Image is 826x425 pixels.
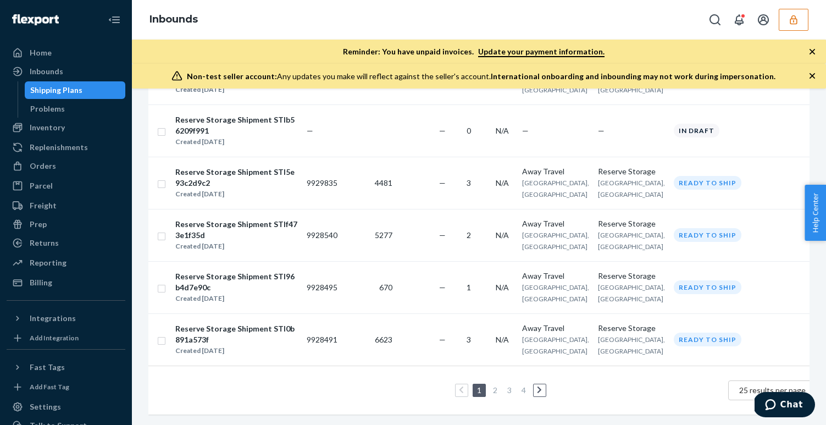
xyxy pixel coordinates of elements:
[496,230,509,240] span: N/A
[598,179,665,198] span: [GEOGRAPHIC_DATA], [GEOGRAPHIC_DATA]
[522,283,589,303] span: [GEOGRAPHIC_DATA], [GEOGRAPHIC_DATA]
[30,47,52,58] div: Home
[439,230,446,240] span: —
[175,293,297,304] div: Created [DATE]
[439,283,446,292] span: —
[674,333,741,346] div: Ready to ship
[467,335,471,344] span: 3
[7,310,125,327] button: Integrations
[598,218,665,229] div: Reserve Storage
[522,271,589,282] div: Away Travel
[7,139,125,156] a: Replenishments
[307,126,313,135] span: —
[175,167,297,189] div: Reserve Storage Shipment STI5e93c2d9c2
[7,332,125,345] a: Add Integration
[175,241,297,252] div: Created [DATE]
[175,84,297,95] div: Created [DATE]
[496,283,509,292] span: N/A
[7,44,125,62] a: Home
[491,385,500,395] a: Page 2
[475,385,484,395] a: Page 1 is your current page
[12,14,59,25] img: Flexport logo
[522,126,529,135] span: —
[25,81,126,99] a: Shipping Plans
[7,234,125,252] a: Returns
[522,335,589,355] span: [GEOGRAPHIC_DATA], [GEOGRAPHIC_DATA]
[598,166,665,177] div: Reserve Storage
[30,103,65,114] div: Problems
[439,178,446,187] span: —
[375,335,392,344] span: 6623
[7,157,125,175] a: Orders
[302,157,342,209] td: 9929835
[522,179,589,198] span: [GEOGRAPHIC_DATA], [GEOGRAPHIC_DATA]
[187,71,775,82] div: Any updates you make will reflect against the seller's account.
[375,230,392,240] span: 5277
[478,47,605,57] a: Update your payment information.
[30,219,47,230] div: Prep
[439,335,446,344] span: —
[505,385,514,395] a: Page 3
[103,9,125,31] button: Close Navigation
[302,313,342,366] td: 9928491
[522,166,589,177] div: Away Travel
[467,283,471,292] span: 1
[467,230,471,240] span: 2
[30,257,66,268] div: Reporting
[30,382,69,391] div: Add Fast Tag
[187,71,277,81] span: Non-test seller account:
[7,254,125,272] a: Reporting
[467,126,471,135] span: 0
[30,313,76,324] div: Integrations
[25,100,126,118] a: Problems
[379,283,392,292] span: 670
[728,9,750,31] button: Open notifications
[7,380,125,394] a: Add Fast Tag
[30,362,65,373] div: Fast Tags
[30,142,88,153] div: Replenishments
[755,392,815,420] iframe: Opens a widget where you can chat to one of our agents
[141,4,207,36] ol: breadcrumbs
[522,218,589,229] div: Away Travel
[175,345,297,356] div: Created [DATE]
[30,122,65,133] div: Inventory
[30,333,79,343] div: Add Integration
[175,323,297,345] div: Reserve Storage Shipment STI0b891a573f
[598,231,665,251] span: [GEOGRAPHIC_DATA], [GEOGRAPHIC_DATA]
[439,126,446,135] span: —
[175,271,297,293] div: Reserve Storage Shipment STI96b4d7e90c
[302,209,342,261] td: 9928540
[522,323,589,334] div: Away Travel
[805,185,826,241] button: Help Center
[30,277,52,288] div: Billing
[752,9,774,31] button: Open account menu
[30,161,56,172] div: Orders
[7,358,125,376] button: Fast Tags
[519,385,528,395] a: Page 4
[704,9,726,31] button: Open Search Box
[598,74,665,94] span: [GEOGRAPHIC_DATA], [GEOGRAPHIC_DATA]
[7,177,125,195] a: Parcel
[175,114,297,136] div: Reserve Storage Shipment STIb56209f991
[674,228,741,242] div: Ready to ship
[674,124,719,137] div: In draft
[302,261,342,313] td: 9928495
[175,189,297,200] div: Created [DATE]
[7,197,125,214] a: Freight
[30,180,53,191] div: Parcel
[30,238,59,249] div: Returns
[7,216,125,233] a: Prep
[491,71,775,81] span: International onboarding and inbounding may not work during impersonation.
[375,178,392,187] span: 4481
[343,46,605,57] p: Reminder: You have unpaid invoices.
[30,85,82,96] div: Shipping Plans
[522,231,589,251] span: [GEOGRAPHIC_DATA], [GEOGRAPHIC_DATA]
[149,13,198,25] a: Inbounds
[30,66,63,77] div: Inbounds
[7,119,125,136] a: Inventory
[739,385,806,395] span: 25 results per page
[7,63,125,80] a: Inbounds
[467,178,471,187] span: 3
[175,136,297,147] div: Created [DATE]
